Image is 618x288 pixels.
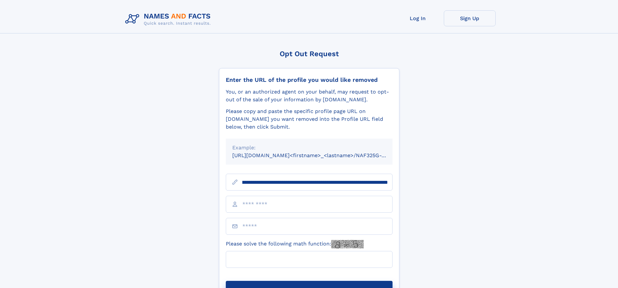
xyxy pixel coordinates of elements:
[226,240,364,248] label: Please solve the following math function:
[232,152,405,158] small: [URL][DOMAIN_NAME]<firstname>_<lastname>/NAF325G-xxxxxxxx
[226,107,393,131] div: Please copy and paste the specific profile page URL on [DOMAIN_NAME] you want removed into the Pr...
[123,10,216,28] img: Logo Names and Facts
[444,10,496,26] a: Sign Up
[219,50,399,58] div: Opt Out Request
[392,10,444,26] a: Log In
[226,76,393,83] div: Enter the URL of the profile you would like removed
[226,88,393,104] div: You, or an authorized agent on your behalf, may request to opt-out of the sale of your informatio...
[232,144,386,152] div: Example:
